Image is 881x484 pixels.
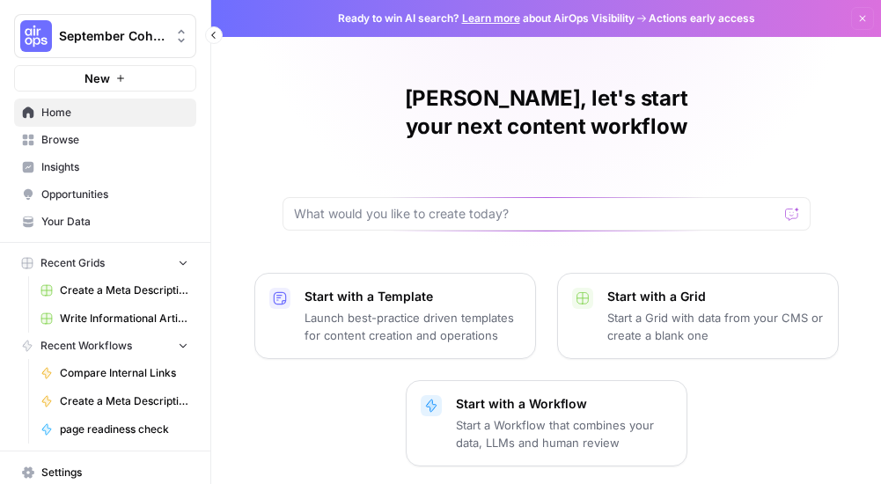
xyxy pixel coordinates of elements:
[462,11,520,25] a: Learn more
[14,250,196,276] button: Recent Grids
[14,65,196,92] button: New
[41,105,188,121] span: Home
[283,84,811,141] h1: [PERSON_NAME], let's start your next content workflow
[557,273,839,359] button: Start with a GridStart a Grid with data from your CMS or create a blank one
[40,255,105,271] span: Recent Grids
[254,273,536,359] button: Start with a TemplateLaunch best-practice driven templates for content creation and operations
[33,359,196,387] a: Compare Internal Links
[607,288,824,305] p: Start with a Grid
[84,70,110,87] span: New
[456,416,672,451] p: Start a Workflow that combines your data, LLMs and human review
[305,309,521,344] p: Launch best-practice driven templates for content creation and operations
[41,132,188,148] span: Browse
[649,11,755,26] span: Actions early access
[607,309,824,344] p: Start a Grid with data from your CMS or create a blank one
[60,311,188,326] span: Write Informational Article
[14,14,196,58] button: Workspace: September Cohort
[33,276,196,304] a: Create a Meta Description ([PERSON_NAME]
[20,20,52,52] img: September Cohort Logo
[294,205,778,223] input: What would you like to create today?
[60,422,188,437] span: page readiness check
[338,11,635,26] span: Ready to win AI search? about AirOps Visibility
[14,126,196,154] a: Browse
[33,387,196,415] a: Create a Meta Description ([PERSON_NAME])
[33,304,196,333] a: Write Informational Article
[406,380,687,466] button: Start with a WorkflowStart a Workflow that combines your data, LLMs and human review
[40,338,132,354] span: Recent Workflows
[14,99,196,127] a: Home
[60,365,188,381] span: Compare Internal Links
[14,333,196,359] button: Recent Workflows
[41,465,188,480] span: Settings
[305,288,521,305] p: Start with a Template
[456,395,672,413] p: Start with a Workflow
[60,282,188,298] span: Create a Meta Description ([PERSON_NAME]
[14,180,196,209] a: Opportunities
[60,393,188,409] span: Create a Meta Description ([PERSON_NAME])
[41,159,188,175] span: Insights
[59,27,165,45] span: September Cohort
[41,214,188,230] span: Your Data
[14,153,196,181] a: Insights
[41,187,188,202] span: Opportunities
[14,208,196,236] a: Your Data
[33,415,196,444] a: page readiness check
